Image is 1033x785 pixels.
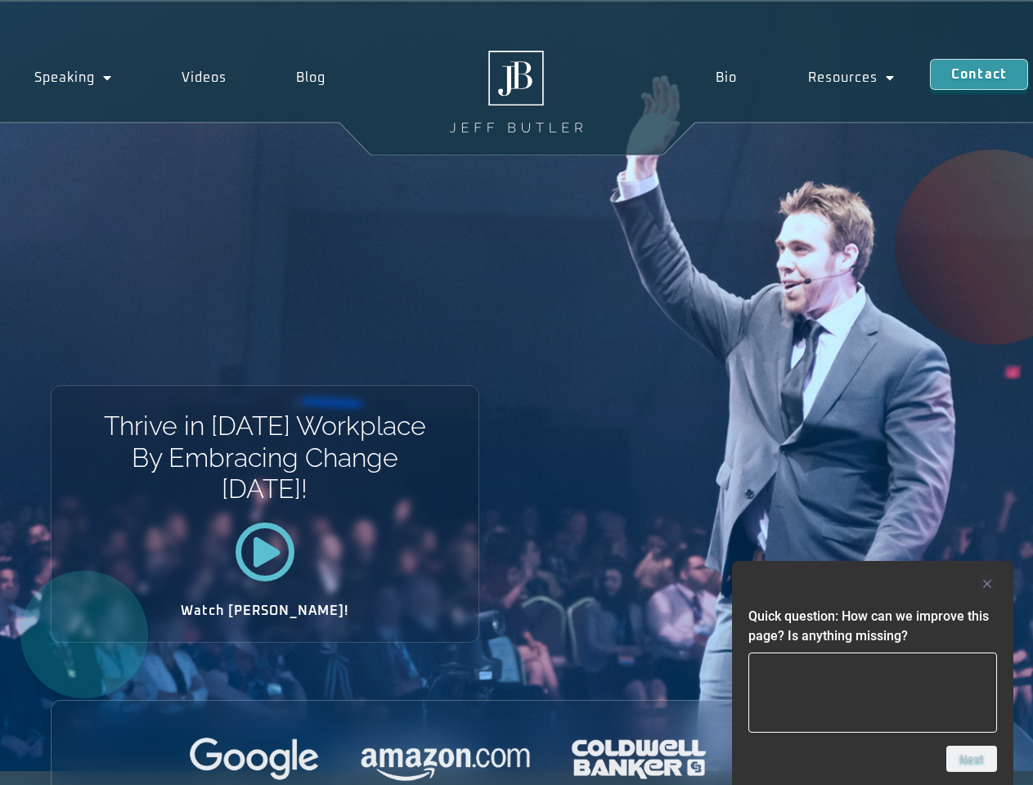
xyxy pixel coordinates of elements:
[930,59,1028,90] a: Contact
[680,59,772,96] a: Bio
[977,574,997,594] button: Hide survey
[748,653,997,733] textarea: Quick question: How can we improve this page? Is anything missing?
[680,59,929,96] nav: Menu
[748,607,997,646] h2: Quick question: How can we improve this page? Is anything missing?
[147,59,262,96] a: Videos
[946,746,997,772] button: Next question
[773,59,930,96] a: Resources
[109,604,421,617] h2: Watch [PERSON_NAME]!
[748,574,997,772] div: Quick question: How can we improve this page? Is anything missing?
[261,59,360,96] a: Blog
[951,68,1007,81] span: Contact
[102,410,427,505] h1: Thrive in [DATE] Workplace By Embracing Change [DATE]!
